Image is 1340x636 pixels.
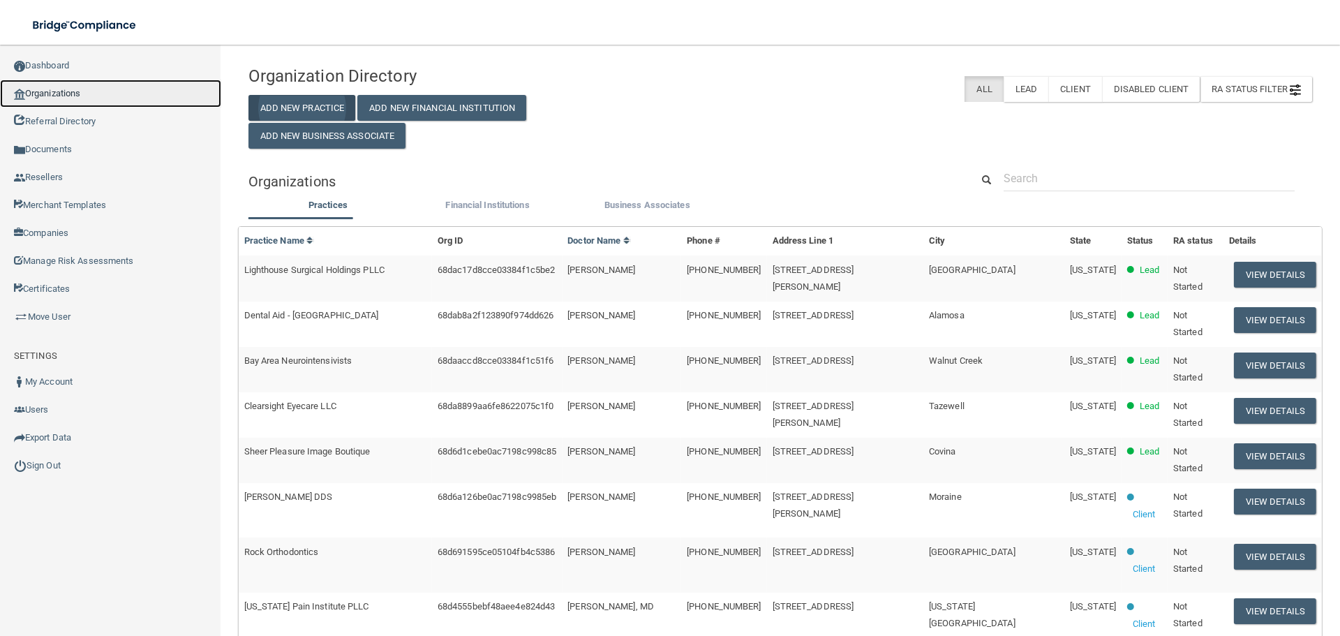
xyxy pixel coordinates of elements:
[1173,601,1203,628] span: Not Started
[1070,547,1116,557] span: [US_STATE]
[1140,307,1159,324] p: Lead
[308,200,348,210] span: Practices
[244,547,319,557] span: Rock Orthodontics
[773,310,854,320] span: [STREET_ADDRESS]
[567,601,654,612] span: [PERSON_NAME], MD
[929,601,1015,628] span: [US_STATE][GEOGRAPHIC_DATA]
[687,446,761,457] span: [PHONE_NUMBER]
[248,67,589,85] h4: Organization Directory
[438,446,556,457] span: 68d6d1cebe0ac7198c998c85
[1234,544,1316,570] button: View Details
[14,145,25,156] img: icon-documents.8dae5593.png
[438,601,555,612] span: 68d4555bebf48aee4e824d43
[21,11,149,40] img: bridge_compliance_login_screen.278c3ca4.svg
[923,227,1064,256] th: City
[14,404,25,415] img: icon-users.e205127d.png
[408,197,567,217] li: Financial Institutions
[1173,491,1203,519] span: Not Started
[244,491,333,502] span: [PERSON_NAME] DDS
[929,446,956,457] span: Covina
[773,355,854,366] span: [STREET_ADDRESS]
[687,355,761,366] span: [PHONE_NUMBER]
[567,401,635,411] span: [PERSON_NAME]
[244,310,379,320] span: Dental Aid - [GEOGRAPHIC_DATA]
[929,401,965,411] span: Tazewell
[14,172,25,184] img: ic_reseller.de258add.png
[14,432,25,443] img: icon-export.b9366987.png
[773,601,854,612] span: [STREET_ADDRESS]
[415,197,560,214] label: Financial Institutions
[687,547,761,557] span: [PHONE_NUMBER]
[773,547,854,557] span: [STREET_ADDRESS]
[1133,616,1156,633] p: Client
[929,265,1015,275] span: [GEOGRAPHIC_DATA]
[438,401,553,411] span: 68da8899aa6fe8622075c1f0
[14,459,27,472] img: ic_power_dark.7ecde6b1.png
[1140,443,1159,460] p: Lead
[14,61,25,72] img: ic_dashboard_dark.d01f4a41.png
[357,95,526,121] button: Add New Financial Institution
[567,491,635,502] span: [PERSON_NAME]
[1070,265,1116,275] span: [US_STATE]
[567,547,635,557] span: [PERSON_NAME]
[1234,598,1316,624] button: View Details
[1070,446,1116,457] span: [US_STATE]
[438,355,553,366] span: 68daaccd8cce03384f1c51f6
[929,355,983,366] span: Walnut Creek
[687,401,761,411] span: [PHONE_NUMBER]
[1173,446,1203,473] span: Not Started
[244,355,352,366] span: Bay Area Neurointensivists
[687,491,761,502] span: [PHONE_NUMBER]
[1064,227,1122,256] th: State
[1234,489,1316,515] button: View Details
[681,227,766,256] th: Phone #
[1173,401,1203,428] span: Not Started
[929,491,962,502] span: Moraine
[14,376,25,387] img: ic_user_dark.df1a06c3.png
[1173,310,1203,337] span: Not Started
[1133,561,1156,577] p: Client
[14,348,57,364] label: SETTINGS
[438,265,555,275] span: 68dac17d8cce03384f1c5be2
[244,601,369,612] span: [US_STATE] Pain Institute PLLC
[687,265,761,275] span: [PHONE_NUMBER]
[438,547,555,557] span: 68d691595ce05104fb4c5386
[1234,398,1316,424] button: View Details
[1173,265,1203,292] span: Not Started
[438,491,556,502] span: 68d6a126be0ac7198c9985eb
[773,446,854,457] span: [STREET_ADDRESS]
[1070,491,1116,502] span: [US_STATE]
[773,265,854,292] span: [STREET_ADDRESS][PERSON_NAME]
[604,200,690,210] span: Business Associates
[1140,262,1159,279] p: Lead
[1004,76,1048,102] label: Lead
[567,197,727,217] li: Business Associate
[767,227,923,256] th: Address Line 1
[1140,398,1159,415] p: Lead
[567,355,635,366] span: [PERSON_NAME]
[1234,307,1316,333] button: View Details
[567,265,635,275] span: [PERSON_NAME]
[1133,506,1156,523] p: Client
[1070,401,1116,411] span: [US_STATE]
[1234,353,1316,378] button: View Details
[965,76,1003,102] label: All
[1070,355,1116,366] span: [US_STATE]
[773,401,854,428] span: [STREET_ADDRESS][PERSON_NAME]
[438,310,553,320] span: 68dab8a2f123890f974dd626
[1070,310,1116,320] span: [US_STATE]
[1122,227,1168,256] th: Status
[248,95,356,121] button: Add New Practice
[244,446,371,457] span: Sheer Pleasure Image Boutique
[567,310,635,320] span: [PERSON_NAME]
[1173,355,1203,383] span: Not Started
[773,491,854,519] span: [STREET_ADDRESS][PERSON_NAME]
[1140,353,1159,369] p: Lead
[1004,165,1295,191] input: Search
[14,310,28,324] img: briefcase.64adab9b.png
[248,123,406,149] button: Add New Business Associate
[244,235,314,246] a: Practice Name
[1290,84,1301,96] img: icon-filter@2x.21656d0b.png
[244,401,336,411] span: Clearsight Eyecare LLC
[445,200,529,210] span: Financial Institutions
